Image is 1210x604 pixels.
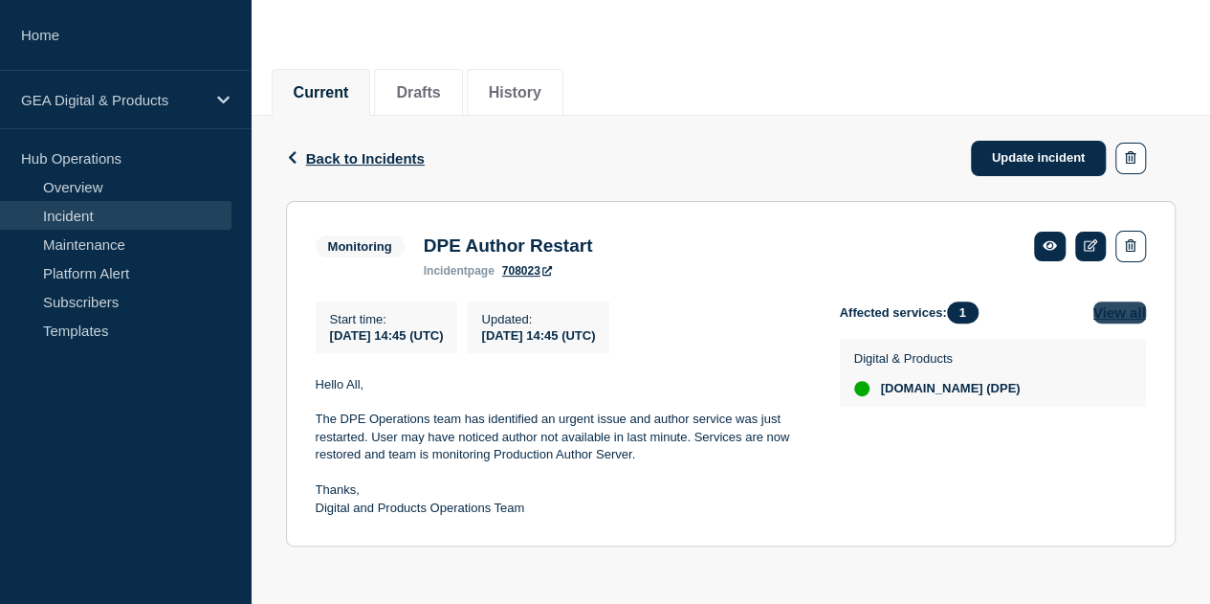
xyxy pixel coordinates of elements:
h3: DPE Author Restart [424,235,593,257]
a: 708023 [502,264,552,278]
span: Affected services: [840,302,988,324]
button: History [489,84,541,101]
span: Back to Incidents [306,150,425,167]
span: 1 [947,302,979,324]
p: Thanks, [316,481,809,499]
button: View all [1093,302,1146,324]
p: Digital & Products [854,351,1021,366]
p: Hello All, [316,376,809,393]
span: incident [424,264,468,278]
span: [DOMAIN_NAME] (DPE) [881,381,1021,396]
span: [DATE] 14:45 (UTC) [330,328,444,343]
div: [DATE] 14:45 (UTC) [481,326,595,343]
p: page [424,264,495,278]
div: up [854,381,869,396]
button: Drafts [396,84,440,101]
p: Updated : [481,312,595,326]
p: Start time : [330,312,444,326]
p: Digital and Products Operations Team [316,500,809,517]
p: GEA Digital & Products [21,92,205,108]
button: Current [294,84,349,101]
button: Back to Incidents [286,150,425,167]
a: Update incident [971,141,1107,176]
span: Monitoring [316,235,405,257]
p: The DPE Operations team has identified an urgent issue and author service was just restarted. Use... [316,411,809,463]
